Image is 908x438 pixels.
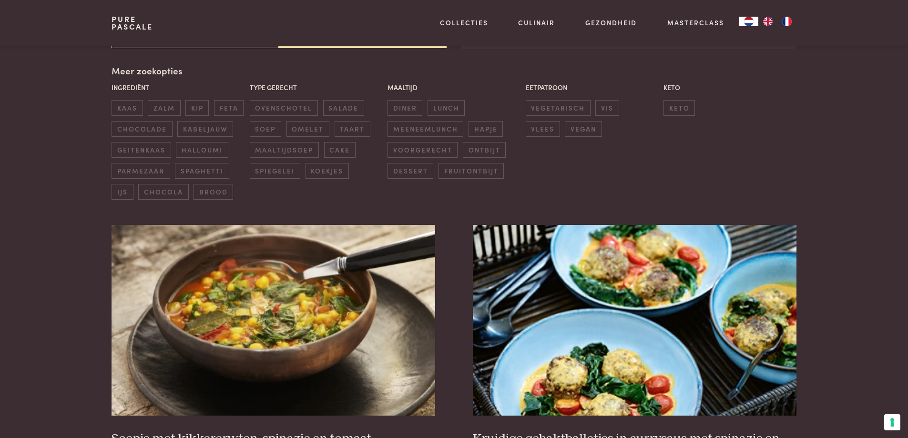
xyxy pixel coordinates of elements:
[112,163,170,179] span: parmezaan
[739,17,758,26] a: NL
[595,100,619,116] span: vis
[469,121,503,137] span: hapje
[112,121,172,137] span: chocolade
[388,142,458,158] span: voorgerecht
[565,121,602,137] span: vegan
[112,82,245,92] p: Ingrediënt
[884,414,900,430] button: Uw voorkeuren voor toestemming voor trackingtechnologieën
[758,17,796,26] ul: Language list
[323,100,364,116] span: salade
[112,184,133,200] span: ijs
[250,100,318,116] span: ovenschotel
[526,100,591,116] span: vegetarisch
[306,163,349,179] span: koekjes
[777,17,796,26] a: FR
[176,142,228,158] span: halloumi
[440,18,488,28] a: Collecties
[214,100,244,116] span: feta
[739,17,796,26] aside: Language selected: Nederlands
[112,100,143,116] span: kaas
[667,18,724,28] a: Masterclass
[739,17,758,26] div: Language
[286,121,329,137] span: omelet
[177,121,233,137] span: kabeljauw
[388,163,433,179] span: dessert
[185,100,209,116] span: kip
[526,82,659,92] p: Eetpatroon
[518,18,555,28] a: Culinair
[194,184,233,200] span: brood
[388,82,520,92] p: Maaltijd
[335,121,370,137] span: taart
[324,142,356,158] span: cake
[250,163,300,179] span: spiegelei
[526,121,560,137] span: vlees
[585,18,637,28] a: Gezondheid
[250,142,319,158] span: maaltijdsoep
[463,142,506,158] span: ontbijt
[758,17,777,26] a: EN
[250,82,383,92] p: Type gerecht
[663,100,695,116] span: keto
[138,184,188,200] span: chocola
[112,142,171,158] span: geitenkaas
[663,82,796,92] p: Keto
[428,100,465,116] span: lunch
[250,121,281,137] span: soep
[112,15,153,31] a: PurePascale
[112,225,435,416] img: Soepje met kikkererwten, spinazie en tomaat
[388,100,422,116] span: diner
[473,225,796,416] img: Kruidige gehaktballetjes in currysaus met spinazie en tomaatjes (keto)
[175,163,229,179] span: spaghetti
[148,100,180,116] span: zalm
[439,163,504,179] span: fruitontbijt
[388,121,463,137] span: meeneemlunch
